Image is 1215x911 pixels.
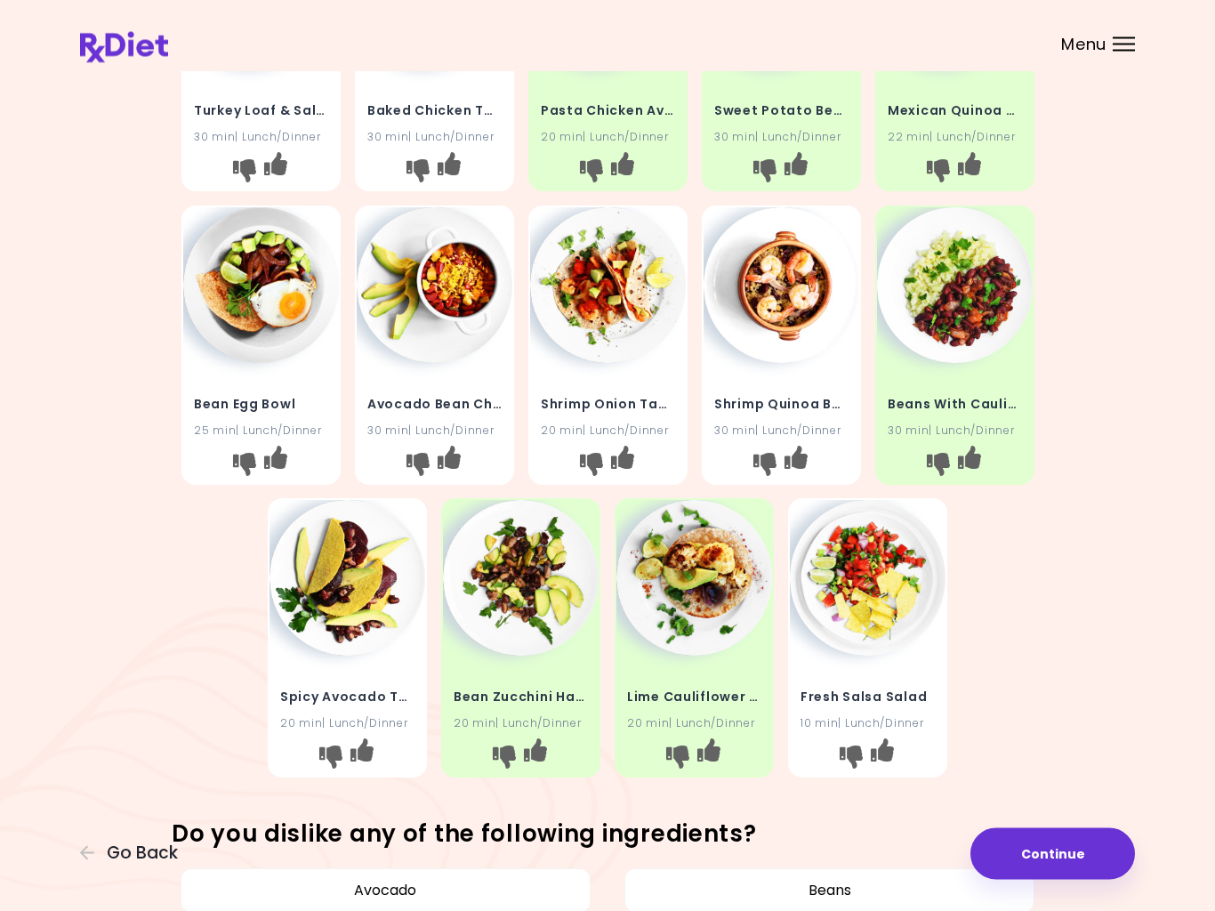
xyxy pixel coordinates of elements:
img: RxDiet [80,32,168,63]
button: I like this recipe [261,450,289,479]
button: I don't like this recipe [403,157,431,186]
div: 30 min | Lunch/Dinner [888,423,1022,439]
h4: Shrimp Quinoa Bake [714,391,849,419]
button: Go Back [80,843,187,863]
button: I don't like this recipe [229,157,258,186]
button: I like this recipe [348,744,376,772]
button: I like this recipe [695,744,723,772]
button: I don't like this recipe [490,744,519,772]
button: I like this recipe [781,450,809,479]
div: 20 min | Lunch/Dinner [454,716,588,733]
div: 20 min | Lunch/Dinner [541,129,675,146]
div: 25 min | Lunch/Dinner [194,423,328,439]
h4: Fresh Salsa Salad [801,684,935,713]
h4: Lime Cauliflower Tacos [627,684,761,713]
h4: Baked Chicken Tortillas [367,97,502,125]
span: Menu [1061,36,1106,52]
div: 20 min | Lunch/Dinner [541,423,675,439]
button: I don't like this recipe [750,450,778,479]
h3: Do you dislike any of the following ingredients? [172,821,1043,850]
button: I don't like this recipe [837,744,865,772]
div: 30 min | Lunch/Dinner [367,423,502,439]
h4: Sweet Potato Bean Enchiladas [714,97,849,125]
div: 22 min | Lunch/Dinner [888,129,1022,146]
button: I like this recipe [607,157,636,186]
button: I like this recipe [607,450,636,479]
h4: Bean Egg Bowl [194,391,328,419]
button: I don't like this recipe [923,157,952,186]
div: 10 min | Lunch/Dinner [801,716,935,733]
h4: Beans With Cauliflower Rice [888,391,1022,419]
h4: Avocado Bean Chilli [367,391,502,419]
div: 30 min | Lunch/Dinner [367,129,502,146]
button: I don't like this recipe [576,450,605,479]
button: I like this recipe [434,157,463,186]
button: I like this recipe [261,157,289,186]
button: I don't like this recipe [923,450,952,479]
h4: Turkey Loaf & Salsa [194,97,328,125]
button: I don't like this recipe [576,157,605,186]
div: 20 min | Lunch/Dinner [627,716,761,733]
h4: Shrimp Onion Tacos [541,391,675,419]
button: I like this recipe [954,450,983,479]
button: I like this recipe [781,157,809,186]
button: I like this recipe [434,450,463,479]
div: 30 min | Lunch/Dinner [194,129,328,146]
div: 30 min | Lunch/Dinner [714,423,849,439]
h4: Mexican Quinoa Salad [888,97,1022,125]
h4: Pasta Chicken Avocado Salad [541,97,675,125]
button: I don't like this recipe [317,744,345,772]
button: I don't like this recipe [664,744,692,772]
button: I like this recipe [868,744,897,772]
button: I like this recipe [521,744,550,772]
span: Go Back [107,843,178,863]
div: 20 min | Lunch/Dinner [280,716,414,733]
button: I like this recipe [954,157,983,186]
div: 30 min | Lunch/Dinner [714,129,849,146]
h4: Spicy Avocado Tacos [280,684,414,713]
button: I don't like this recipe [229,450,258,479]
h4: Bean Zucchini Hash [454,684,588,713]
button: I don't like this recipe [403,450,431,479]
button: I don't like this recipe [750,157,778,186]
button: Continue [970,828,1135,880]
